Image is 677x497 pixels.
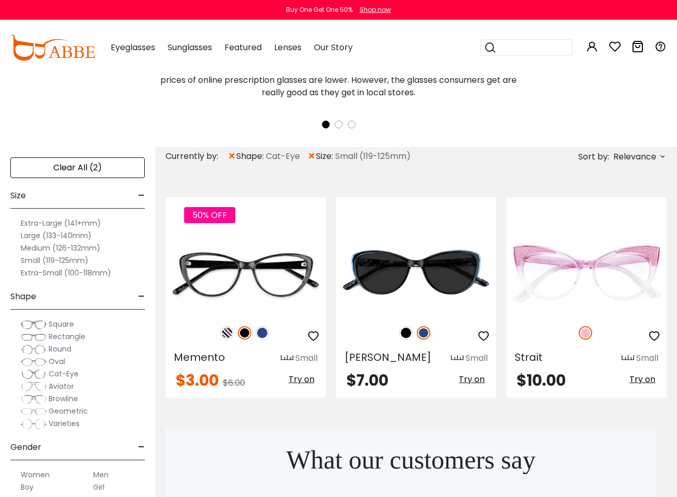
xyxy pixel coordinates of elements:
span: Rectangle [49,331,85,342]
img: Pink Strait - Plastic ,Universal Bridge Fit [506,235,667,315]
img: Pink [579,326,592,340]
img: Cat-Eye.png [21,369,47,379]
img: Oval.png [21,357,47,367]
img: Blue [255,326,269,340]
span: Round [49,344,71,354]
span: Square [49,319,74,329]
span: $6.00 [223,377,245,389]
h2: What our customers say [166,429,656,491]
img: Aviator.png [21,382,47,392]
span: Small (119-125mm) [335,150,411,163]
span: Gender [10,435,41,460]
div: Subscribe to our notifications for the latest news and updates. You can disable anytime. [263,12,456,36]
img: Rectangle.png [21,332,47,342]
span: Strait [515,350,543,364]
span: Try on [289,373,314,385]
button: Try on [456,373,488,386]
label: Large (133-140mm) [21,229,92,242]
span: [PERSON_NAME] [344,350,431,364]
label: Small (119-125mm) [21,254,88,267]
img: Browline.png [21,394,47,404]
span: Browline [49,393,78,404]
label: Women [21,469,50,481]
span: - [138,183,145,208]
img: size ruler [622,355,634,362]
span: Memento [174,350,225,364]
span: - [138,284,145,309]
label: Extra-Large (141+mm) [21,217,101,229]
img: Blue [417,326,430,340]
span: Cat-Eye [49,369,79,379]
span: Cat-Eye [266,150,300,163]
span: Try on [459,373,485,385]
div: Small [465,352,488,364]
button: Try on [626,373,658,386]
div: Small [636,352,658,364]
img: notification icon [222,12,263,54]
label: Medium (126-132mm) [21,242,100,254]
span: $3.00 [176,369,219,391]
span: $10.00 [517,369,566,391]
img: Geometric.png [21,406,47,417]
button: Subscribe [389,54,455,80]
span: Relevance [613,148,656,166]
span: Geometric [49,406,88,416]
div: Small [295,352,318,364]
img: Round.png [21,344,47,355]
img: Square.png [21,319,47,330]
img: Pattern [220,326,234,340]
img: Black [238,326,251,340]
span: size: [316,150,335,163]
img: Blue Morla - Plastic ,Universal Bridge Fit [336,235,497,315]
img: Black [399,326,413,340]
span: Try on [629,373,655,385]
img: Black Memento - Acetate ,Universal Bridge Fit [166,235,326,315]
img: Varieties.png [21,419,47,430]
span: Sort by: [578,151,609,163]
label: Girl [93,481,104,493]
button: Later [336,54,383,80]
span: Size [10,183,26,208]
span: Varieties [49,418,80,429]
span: $7.00 [347,369,388,391]
img: size ruler [281,355,293,362]
label: Extra-Small (100-118mm) [21,267,111,279]
span: × [307,147,316,166]
span: Shape [10,284,36,309]
span: Oval [49,356,65,367]
span: - [138,435,145,460]
button: Try on [285,373,318,386]
span: Aviator [49,381,74,391]
span: shape: [236,150,266,163]
div: Clear All (2) [10,157,145,178]
span: × [228,147,236,166]
label: Boy [21,481,34,493]
div: Currently by: [166,147,228,166]
span: 50% OFF [184,207,235,223]
img: size ruler [451,355,463,362]
label: Men [93,469,109,481]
